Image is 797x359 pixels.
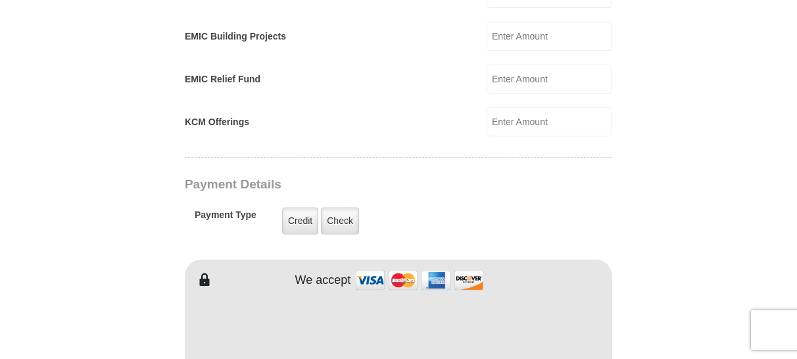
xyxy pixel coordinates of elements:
[195,209,256,227] h5: Payment Type
[185,115,249,129] label: KCM Offerings
[185,72,260,86] label: EMIC Relief Fund
[487,22,612,51] input: Enter Amount
[487,107,612,136] input: Enter Amount
[185,30,286,43] label: EMIC Building Projects
[487,65,612,94] input: Enter Amount
[282,207,318,235] label: Credit
[354,266,485,294] img: credit cards accepted
[185,177,520,192] h3: Payment Details
[321,207,359,235] label: Check
[295,273,351,288] h4: We accept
